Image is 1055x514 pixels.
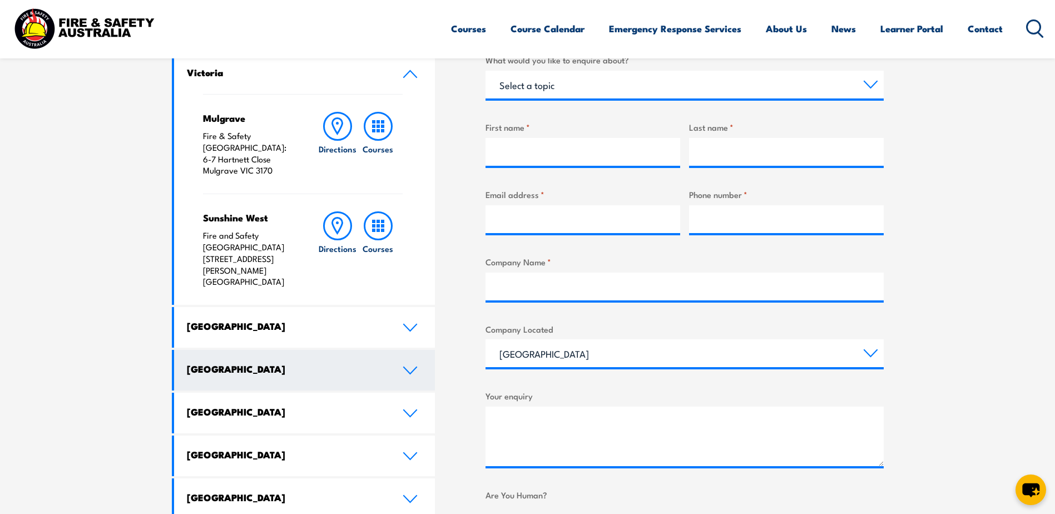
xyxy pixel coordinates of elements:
[174,307,435,348] a: [GEOGRAPHIC_DATA]
[363,143,393,155] h6: Courses
[968,14,1003,43] a: Contact
[174,393,435,433] a: [GEOGRAPHIC_DATA]
[486,53,884,66] label: What would you like to enquire about?
[689,121,884,134] label: Last name
[203,130,296,176] p: Fire & Safety [GEOGRAPHIC_DATA]: 6-7 Hartnett Close Mulgrave VIC 3170
[187,66,386,78] h4: Victoria
[486,121,680,134] label: First name
[203,230,296,288] p: Fire and Safety [GEOGRAPHIC_DATA] [STREET_ADDRESS][PERSON_NAME] [GEOGRAPHIC_DATA]
[174,53,435,94] a: Victoria
[187,320,386,332] h4: [GEOGRAPHIC_DATA]
[174,436,435,476] a: [GEOGRAPHIC_DATA]
[318,211,358,288] a: Directions
[174,350,435,391] a: [GEOGRAPHIC_DATA]
[187,406,386,418] h4: [GEOGRAPHIC_DATA]
[486,188,680,201] label: Email address
[766,14,807,43] a: About Us
[486,323,884,335] label: Company Located
[187,448,386,461] h4: [GEOGRAPHIC_DATA]
[319,143,356,155] h6: Directions
[486,255,884,268] label: Company Name
[363,243,393,254] h6: Courses
[318,112,358,176] a: Directions
[511,14,585,43] a: Course Calendar
[831,14,856,43] a: News
[689,188,884,201] label: Phone number
[486,488,884,501] label: Are You Human?
[319,243,356,254] h6: Directions
[358,112,398,176] a: Courses
[609,14,741,43] a: Emergency Response Services
[203,211,296,224] h4: Sunshine West
[451,14,486,43] a: Courses
[486,389,884,402] label: Your enquiry
[187,363,386,375] h4: [GEOGRAPHIC_DATA]
[187,491,386,503] h4: [GEOGRAPHIC_DATA]
[358,211,398,288] a: Courses
[1016,475,1046,505] button: chat-button
[203,112,296,124] h4: Mulgrave
[880,14,943,43] a: Learner Portal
